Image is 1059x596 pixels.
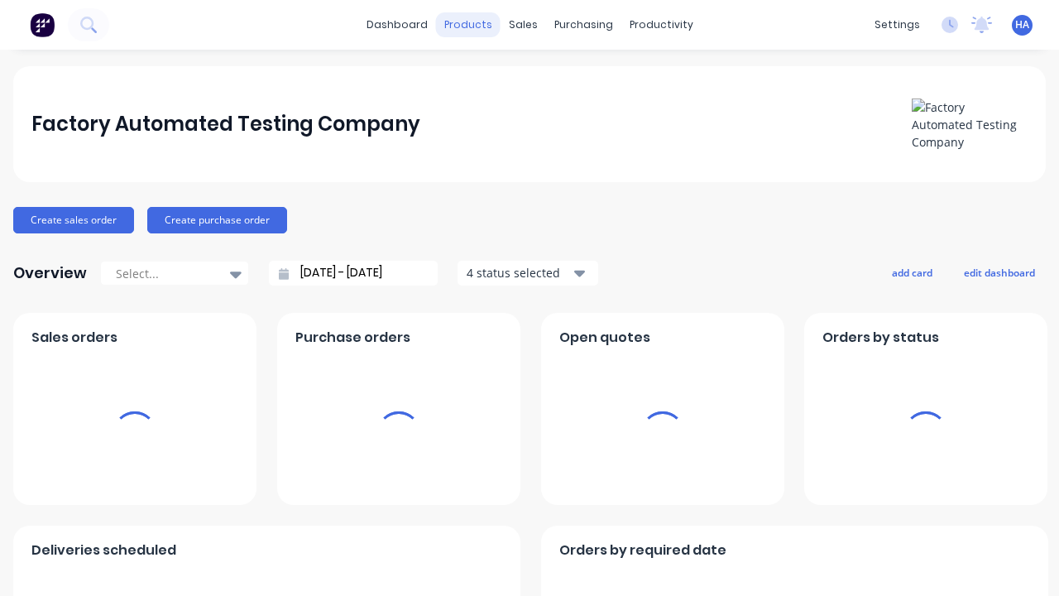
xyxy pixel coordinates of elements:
img: Factory [30,12,55,37]
button: 4 status selected [458,261,598,286]
button: Create purchase order [147,207,287,233]
div: Overview [13,257,87,290]
button: add card [881,262,943,283]
div: productivity [621,12,702,37]
span: Orders by status [822,328,939,348]
button: edit dashboard [953,262,1046,283]
div: settings [866,12,928,37]
img: Factory Automated Testing Company [912,99,1028,151]
div: products [436,12,501,37]
div: sales [501,12,546,37]
button: Create sales order [13,207,134,233]
a: dashboard [358,12,436,37]
div: purchasing [546,12,621,37]
div: 4 status selected [467,264,571,281]
div: Factory Automated Testing Company [31,108,420,141]
span: Purchase orders [295,328,410,348]
span: Open quotes [559,328,650,348]
span: Orders by required date [559,541,726,560]
span: Sales orders [31,328,117,348]
span: Deliveries scheduled [31,541,176,560]
span: HA [1015,17,1029,32]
